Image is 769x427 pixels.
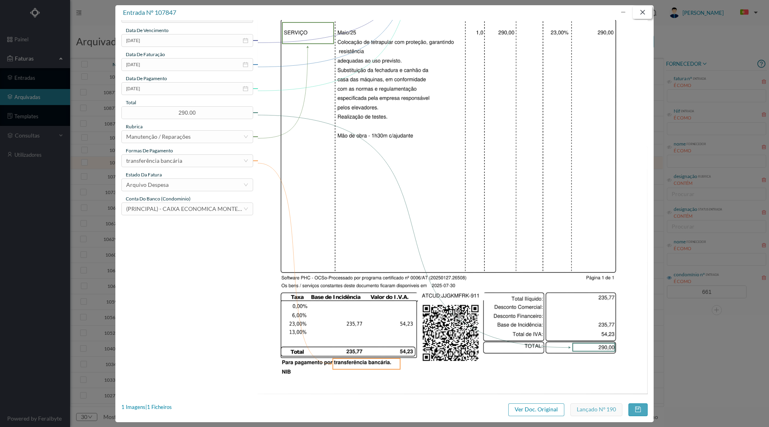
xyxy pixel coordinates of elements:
[570,403,622,416] button: Lançado nº 190
[126,75,167,81] span: data de pagamento
[126,205,312,212] span: (PRINCIPAL) - CAIXA ECONOMICA MONTEPIO GERAL ([FINANCIAL_ID])
[126,99,136,105] span: total
[126,155,182,167] div: transferência bancária
[126,27,169,33] span: data de vencimento
[123,8,176,16] span: entrada nº 107847
[126,148,173,154] span: Formas de Pagamento
[244,206,248,211] i: icon: down
[126,172,162,178] span: estado da fatura
[243,86,248,91] i: icon: calendar
[508,403,564,416] button: Ver Doc. Original
[126,131,191,143] div: Manutenção / Reparações
[243,38,248,43] i: icon: calendar
[734,6,761,19] button: PT
[126,51,165,57] span: data de faturação
[121,403,172,411] div: 1 Imagens | 1 Ficheiros
[244,134,248,139] i: icon: down
[126,196,191,202] span: conta do banco (condominio)
[243,62,248,67] i: icon: calendar
[244,182,248,187] i: icon: down
[126,123,143,130] span: rubrica
[126,179,169,191] div: Arquivo Despesa
[244,158,248,163] i: icon: down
